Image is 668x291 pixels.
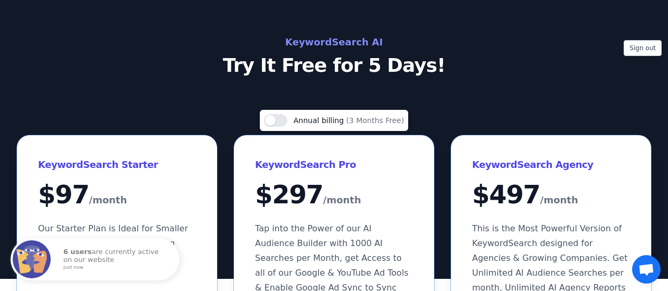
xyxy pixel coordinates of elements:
small: just now [63,265,166,270]
span: (3 Months Free) [346,116,404,125]
div: Open chat [632,255,661,284]
span: Our Starter Plan is Ideal for Smaller Businesses & those Just Starting their AI Ad Targeting Jour... [38,223,188,263]
img: Fomo [13,240,51,278]
button: Sign out [624,40,662,56]
h3: KeywordSearch Pro [255,156,413,173]
div: $ 497 [472,182,630,209]
h3: KeywordSearch Starter [38,156,196,173]
p: are currently active on our website [63,248,169,270]
strong: 6 users [63,248,92,256]
span: /month [323,192,361,209]
div: $ 97 [38,182,196,209]
span: /month [89,192,127,209]
p: Try It Free for 5 Days! [98,55,571,76]
span: Annual billing [294,116,346,125]
span: /month [540,192,578,209]
h2: KeywordSearch AI [98,34,571,51]
h3: KeywordSearch Agency [472,156,630,173]
div: $ 297 [255,182,413,209]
